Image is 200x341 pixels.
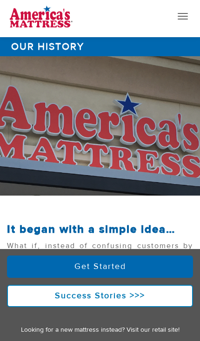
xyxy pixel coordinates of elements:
img: logo [9,5,73,28]
a: Success Stories >>> [7,285,193,307]
h1: Our History [7,37,193,56]
a: Looking for a new mattress instead? Visit our retail site! [21,326,180,334]
h2: It began with a simple idea… [7,223,193,236]
strong: Success Stories >>> [55,290,145,301]
a: Get Started [7,256,193,278]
